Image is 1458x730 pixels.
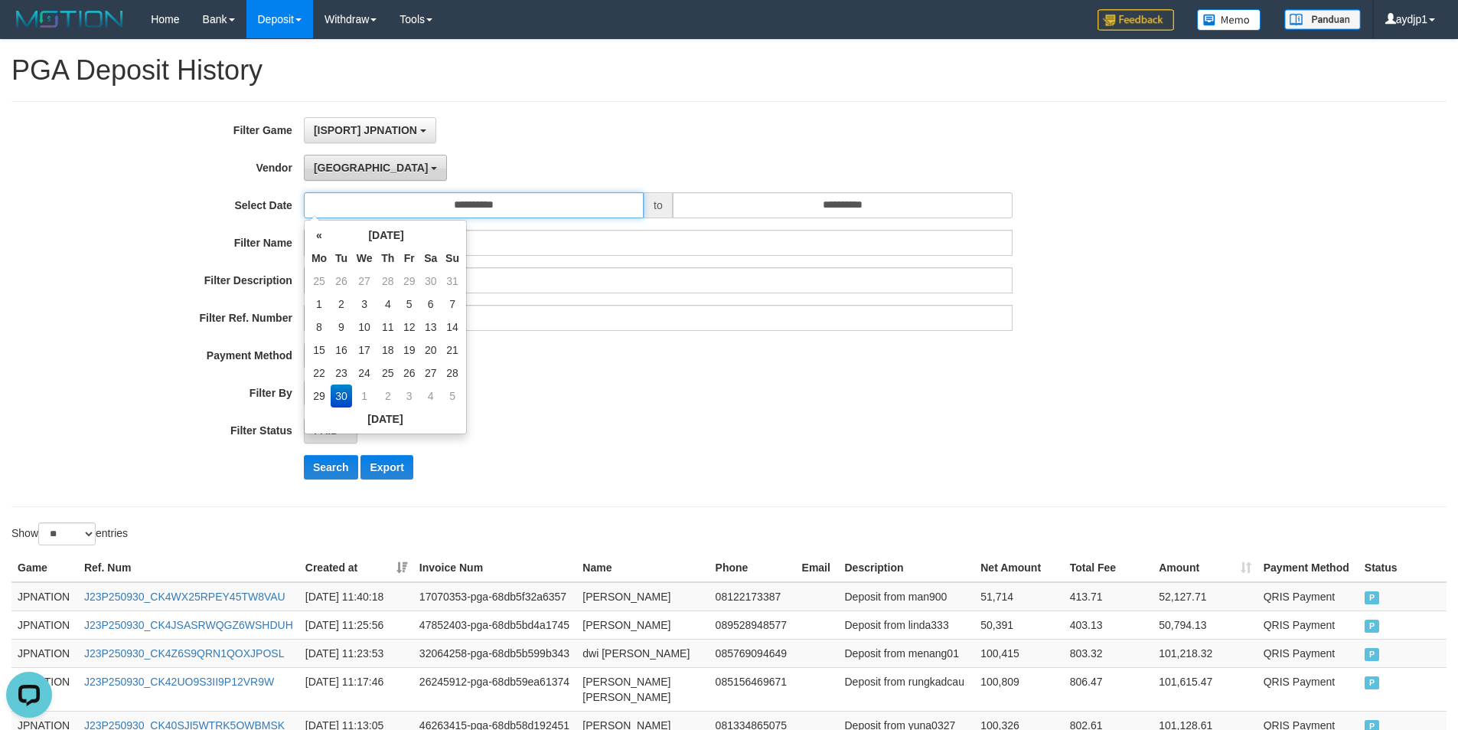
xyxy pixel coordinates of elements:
a: J23P250930_CK4JSASRWQGZ6WSHDUH [84,619,293,631]
th: Net Amount [974,554,1064,582]
td: Deposit from menang01 [839,639,975,667]
td: [DATE] 11:23:53 [299,639,413,667]
th: Status [1359,554,1447,582]
td: 31 [442,270,463,293]
td: QRIS Payment [1257,611,1359,639]
img: Button%20Memo.svg [1197,9,1261,31]
th: [DATE] [308,408,463,430]
td: 18 [377,339,399,362]
span: PAID [314,424,338,437]
td: 4 [377,293,399,316]
th: Created at: activate to sort column ascending [299,554,413,582]
td: 403.13 [1064,611,1153,639]
td: 23 [331,362,352,385]
td: 7 [442,293,463,316]
span: [ISPORT] JPNATION [314,124,417,136]
td: 52,127.71 [1153,582,1257,611]
th: Name [576,554,709,582]
td: Deposit from rungkadcau [839,667,975,711]
th: Sa [419,247,442,270]
td: 22 [308,362,331,385]
td: 50,794.13 [1153,611,1257,639]
label: Show entries [11,522,128,545]
td: 806.47 [1064,667,1153,711]
td: 17070353-pga-68db5f32a6357 [413,582,576,611]
td: 50,391 [974,611,1064,639]
td: 47852403-pga-68db5bd4a1745 [413,611,576,639]
td: 3 [399,385,419,408]
td: dwi [PERSON_NAME] [576,639,709,667]
td: 15 [308,339,331,362]
td: 30 [331,385,352,408]
td: 08122173387 [709,582,796,611]
th: [DATE] [331,224,442,247]
td: 28 [377,270,399,293]
td: 30 [419,270,442,293]
select: Showentries [38,522,96,545]
td: [DATE] 11:17:46 [299,667,413,711]
button: Search [304,455,358,480]
img: panduan.png [1284,9,1361,30]
td: Deposit from linda333 [839,611,975,639]
th: Mo [308,247,331,270]
th: Ref. Num [78,554,299,582]
td: 1 [352,385,377,408]
td: 6 [419,293,442,316]
td: 5 [442,385,463,408]
td: QRIS Payment [1257,582,1359,611]
td: 2 [377,385,399,408]
td: 11 [377,316,399,339]
td: JPNATION [11,611,78,639]
button: [ISPORT] JPNATION [304,117,436,143]
td: 4 [419,385,442,408]
td: Deposit from man900 [839,582,975,611]
img: Feedback.jpg [1098,9,1174,31]
td: 5 [399,293,419,316]
td: JPNATION [11,582,78,611]
td: 25 [377,362,399,385]
a: J23P250930_CK4WX25RPEY45TW8VAU [84,591,285,603]
th: Description [839,554,975,582]
td: 20 [419,339,442,362]
th: Invoice Num [413,554,576,582]
td: 26245912-pga-68db59ea61374 [413,667,576,711]
td: [DATE] 11:40:18 [299,582,413,611]
td: 21 [442,339,463,362]
button: [GEOGRAPHIC_DATA] [304,155,447,181]
td: 14 [442,316,463,339]
th: Amount: activate to sort column ascending [1153,554,1257,582]
td: 29 [399,270,419,293]
td: 3 [352,293,377,316]
td: 28 [442,362,463,385]
td: 8 [308,316,331,339]
td: 085769094649 [709,639,796,667]
th: Tu [331,247,352,270]
td: JPNATION [11,639,78,667]
td: QRIS Payment [1257,667,1359,711]
td: QRIS Payment [1257,639,1359,667]
td: 32064258-pga-68db5b599b343 [413,639,576,667]
td: 17 [352,339,377,362]
td: 085156469671 [709,667,796,711]
td: [PERSON_NAME] [576,582,709,611]
td: 2 [331,293,352,316]
td: 803.32 [1064,639,1153,667]
span: PAID [1365,676,1380,689]
td: 1 [308,293,331,316]
td: 27 [352,270,377,293]
td: 12 [399,316,419,339]
td: 10 [352,316,377,339]
button: Open LiveChat chat widget [6,6,52,52]
td: 26 [399,362,419,385]
th: Email [796,554,839,582]
a: J23P250930_CK42UO9S3II9P12VR9W [84,676,274,688]
td: 26 [331,270,352,293]
td: 16 [331,339,352,362]
td: 100,415 [974,639,1064,667]
img: MOTION_logo.png [11,8,128,31]
th: Game [11,554,78,582]
th: Phone [709,554,796,582]
th: We [352,247,377,270]
td: 100,809 [974,667,1064,711]
button: Export [360,455,413,480]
